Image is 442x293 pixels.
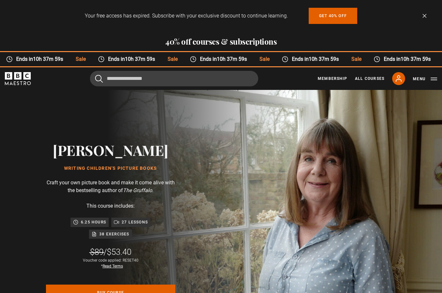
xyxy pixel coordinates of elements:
[13,55,69,63] span: Ends in
[125,56,155,62] time: 10h 37m 59s
[103,264,123,268] a: Read Terms
[380,55,437,63] span: Ends in
[53,142,168,158] h2: [PERSON_NAME]
[83,257,138,269] div: Voucher code applied: RESET40
[95,74,103,82] button: Submit the search query
[309,8,357,24] a: Get 40% off
[69,55,92,63] span: Sale
[85,12,288,20] p: Your free access has expired. Subscribe with your exclusive discount to continue learning.
[105,55,161,63] span: Ends in
[217,56,247,62] time: 10h 37m 59s
[253,55,275,63] span: Sale
[196,55,253,63] span: Ends in
[99,231,129,237] p: 38 exercises
[413,76,437,82] button: Toggle navigation
[107,247,131,257] span: $53.40
[90,247,104,257] span: $89
[288,55,345,63] span: Ends in
[123,187,152,193] i: The Gruffalo
[33,56,63,62] time: 10h 37m 59s
[161,55,183,63] span: Sale
[309,56,339,62] time: 10h 37m 59s
[345,55,367,63] span: Sale
[318,76,347,81] a: Membership
[90,71,258,86] input: Search
[81,219,106,225] p: 6.25 hours
[355,76,384,81] a: All Courses
[90,246,131,257] div: /
[86,202,135,210] p: This course includes:
[401,56,431,62] time: 10h 37m 59s
[46,179,175,194] p: Craft your own picture book and make it come alive with the bestselling author of .
[5,72,31,85] svg: BBC Maestro
[53,166,168,171] h1: Writing Children's Picture Books
[122,219,148,225] p: 27 lessons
